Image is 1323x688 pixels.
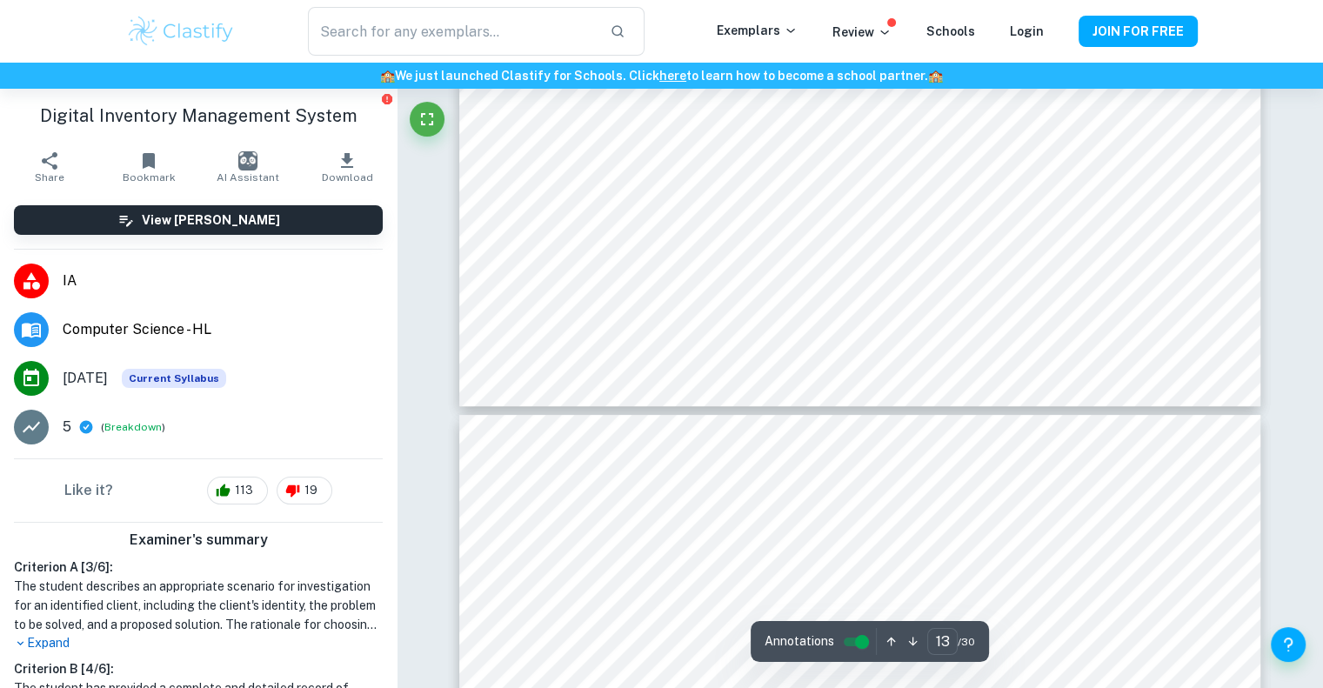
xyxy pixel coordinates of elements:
[717,21,798,40] p: Exemplars
[104,419,162,435] button: Breakdown
[14,577,383,634] h1: The student describes an appropriate scenario for investigation for an identified client, includi...
[14,205,383,235] button: View [PERSON_NAME]
[958,634,975,650] span: / 30
[122,369,226,388] div: This exemplar is based on the current syllabus. Feel free to refer to it for inspiration/ideas wh...
[217,171,279,184] span: AI Assistant
[142,210,280,230] h6: View [PERSON_NAME]
[35,171,64,184] span: Share
[14,634,383,652] p: Expand
[14,659,383,678] h6: Criterion B [ 4 / 6 ]:
[1079,16,1198,47] button: JOIN FOR FREE
[928,69,943,83] span: 🏫
[277,477,332,504] div: 19
[3,66,1320,85] h6: We just launched Clastify for Schools. Click to learn how to become a school partner.
[926,24,975,38] a: Schools
[63,368,108,389] span: [DATE]
[380,92,393,105] button: Report issue
[122,369,226,388] span: Current Syllabus
[659,69,686,83] a: here
[126,14,237,49] img: Clastify logo
[63,417,71,438] p: 5
[297,143,397,191] button: Download
[99,143,198,191] button: Bookmark
[322,171,373,184] span: Download
[295,482,327,499] span: 19
[225,482,263,499] span: 113
[123,171,176,184] span: Bookmark
[63,271,383,291] span: IA
[14,103,383,129] h1: Digital Inventory Management System
[7,530,390,551] h6: Examiner's summary
[207,477,268,504] div: 113
[63,319,383,340] span: Computer Science - HL
[308,7,595,56] input: Search for any exemplars...
[64,480,113,501] h6: Like it?
[1271,627,1306,662] button: Help and Feedback
[198,143,297,191] button: AI Assistant
[14,558,383,577] h6: Criterion A [ 3 / 6 ]:
[1010,24,1044,38] a: Login
[410,102,444,137] button: Fullscreen
[380,69,395,83] span: 🏫
[832,23,892,42] p: Review
[101,419,165,436] span: ( )
[238,151,257,170] img: AI Assistant
[765,632,834,651] span: Annotations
